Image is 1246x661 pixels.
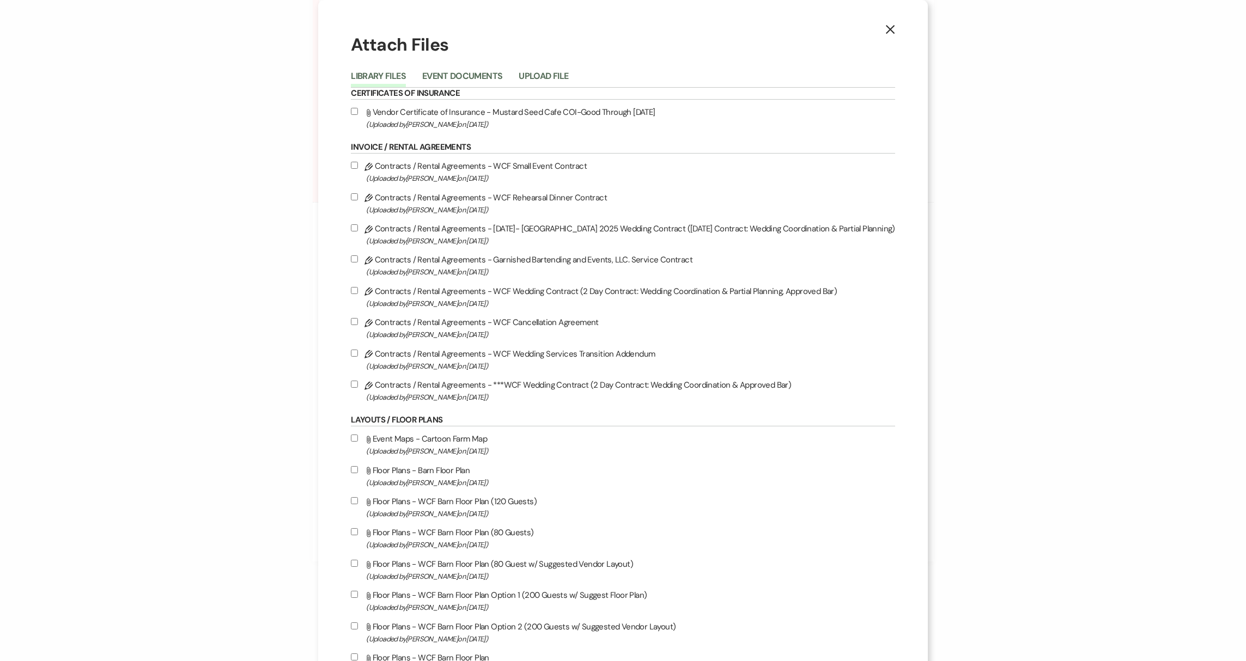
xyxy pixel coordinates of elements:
[351,414,895,426] h6: Layouts / Floor Plans
[351,162,358,169] input: Contracts / Rental Agreements - WCF Small Event Contract(Uploaded by[PERSON_NAME]on [DATE])
[351,105,895,131] label: Vendor Certificate of Insurance - Mustard Seed Cafe COI-Good Through [DATE]
[351,497,358,504] input: Floor Plans - WCF Barn Floor Plan (120 Guests)(Uploaded by[PERSON_NAME]on [DATE])
[351,315,895,341] label: Contracts / Rental Agreements - WCF Cancellation Agreement
[351,33,895,57] h1: Attach Files
[351,463,895,489] label: Floor Plans - Barn Floor Plan
[422,72,502,87] button: Event Documents
[366,476,895,489] span: (Uploaded by [PERSON_NAME] on [DATE] )
[351,378,895,403] label: Contracts / Rental Agreements - ***WCF Wedding Contract (2 Day Contract: Wedding Coordination & A...
[366,297,895,310] span: (Uploaded by [PERSON_NAME] on [DATE] )
[351,622,358,629] input: Floor Plans - WCF Barn Floor Plan Option 2 (200 Guests w/ Suggested Vendor Layout)(Uploaded by[PE...
[366,391,895,403] span: (Uploaded by [PERSON_NAME] on [DATE] )
[351,591,358,598] input: Floor Plans - WCF Barn Floor Plan Option 1 (200 Guests w/ Suggest Floor Plan)(Uploaded by[PERSON_...
[351,557,895,583] label: Floor Plans - WCF Barn Floor Plan (80 Guest w/ Suggested Vendor Layout)
[366,172,895,185] span: (Uploaded by [PERSON_NAME] on [DATE] )
[351,588,895,614] label: Floor Plans - WCF Barn Floor Plan Option 1 (200 Guests w/ Suggest Floor Plan)
[351,466,358,473] input: Floor Plans - Barn Floor Plan(Uploaded by[PERSON_NAME]on [DATE])
[366,601,895,614] span: (Uploaded by [PERSON_NAME] on [DATE] )
[366,538,895,551] span: (Uploaded by [PERSON_NAME] on [DATE] )
[351,381,358,388] input: Contracts / Rental Agreements - ***WCF Wedding Contract (2 Day Contract: Wedding Coordination & A...
[351,222,895,247] label: Contracts / Rental Agreements - [DATE]- [GEOGRAPHIC_DATA] 2025 Wedding Contract ([DATE] Contract:...
[351,350,358,357] input: Contracts / Rental Agreements - WCF Wedding Services Transition Addendum(Uploaded by[PERSON_NAME]...
[366,235,895,247] span: (Uploaded by [PERSON_NAME] on [DATE] )
[366,204,895,216] span: (Uploaded by [PERSON_NAME] on [DATE] )
[351,88,895,100] h6: Certificates of Insurance
[366,328,895,341] span: (Uploaded by [PERSON_NAME] on [DATE] )
[351,253,895,278] label: Contracts / Rental Agreements - Garnished Bartending and Events, LLC. Service Contract
[351,525,895,551] label: Floor Plans - WCF Barn Floor Plan (80 Guests)
[351,193,358,200] input: Contracts / Rental Agreements - WCF Rehearsal Dinner Contract(Uploaded by[PERSON_NAME]on [DATE])
[351,72,406,87] button: Library Files
[351,434,358,442] input: Event Maps - Cartoon Farm Map(Uploaded by[PERSON_NAME]on [DATE])
[519,72,568,87] button: Upload File
[351,287,358,294] input: Contracts / Rental Agreements - WCF Wedding Contract (2 Day Contract: Wedding Coordination & Part...
[351,653,358,660] input: Floor Plans - WCF Barn Floor Plan(Uploaded by[PERSON_NAME]on [DATE])
[351,494,895,520] label: Floor Plans - WCF Barn Floor Plan (120 Guests)
[366,633,895,645] span: (Uploaded by [PERSON_NAME] on [DATE] )
[351,432,895,457] label: Event Maps - Cartoon Farm Map
[351,255,358,262] input: Contracts / Rental Agreements - Garnished Bartending and Events, LLC. Service Contract(Uploaded b...
[351,224,358,231] input: Contracts / Rental Agreements - [DATE]- [GEOGRAPHIC_DATA] 2025 Wedding Contract ([DATE] Contract:...
[366,507,895,520] span: (Uploaded by [PERSON_NAME] on [DATE] )
[351,318,358,325] input: Contracts / Rental Agreements - WCF Cancellation Agreement(Uploaded by[PERSON_NAME]on [DATE])
[366,266,895,278] span: (Uploaded by [PERSON_NAME] on [DATE] )
[351,108,358,115] input: Vendor Certificate of Insurance - Mustard Seed Cafe COI-Good Through [DATE](Uploaded by[PERSON_NA...
[366,360,895,372] span: (Uploaded by [PERSON_NAME] on [DATE] )
[366,445,895,457] span: (Uploaded by [PERSON_NAME] on [DATE] )
[366,570,895,583] span: (Uploaded by [PERSON_NAME] on [DATE] )
[351,142,895,154] h6: Invoice / Rental Agreements
[351,620,895,645] label: Floor Plans - WCF Barn Floor Plan Option 2 (200 Guests w/ Suggested Vendor Layout)
[351,191,895,216] label: Contracts / Rental Agreements - WCF Rehearsal Dinner Contract
[351,347,895,372] label: Contracts / Rental Agreements - WCF Wedding Services Transition Addendum
[351,159,895,185] label: Contracts / Rental Agreements - WCF Small Event Contract
[366,118,895,131] span: (Uploaded by [PERSON_NAME] on [DATE] )
[351,528,358,535] input: Floor Plans - WCF Barn Floor Plan (80 Guests)(Uploaded by[PERSON_NAME]on [DATE])
[351,284,895,310] label: Contracts / Rental Agreements - WCF Wedding Contract (2 Day Contract: Wedding Coordination & Part...
[351,560,358,567] input: Floor Plans - WCF Barn Floor Plan (80 Guest w/ Suggested Vendor Layout)(Uploaded by[PERSON_NAME]o...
